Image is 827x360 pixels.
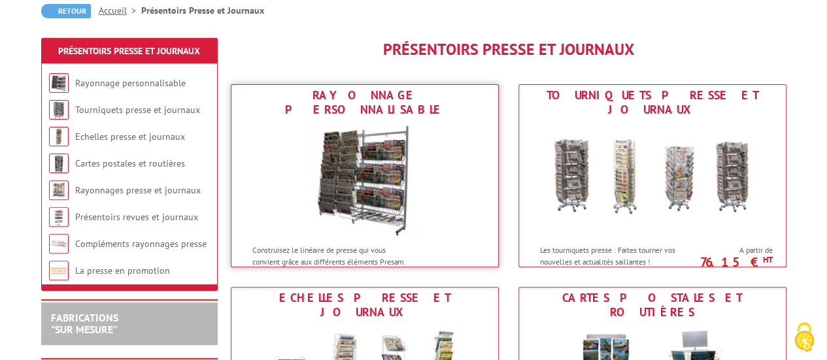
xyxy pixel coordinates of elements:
a: La presse en promotion [75,265,170,276]
img: Cookies (fenêtre modale) [788,321,820,353]
li: Présentoirs Presse et Journaux [141,4,264,17]
img: Rayonnages presse et journaux [49,180,69,200]
div: Rayonnage personnalisable [235,88,495,117]
div: Echelles presse et journaux [235,291,495,319]
img: Compléments rayonnages presse [49,234,69,254]
a: Echelles presse et journaux [75,131,185,142]
img: Présentoirs revues et journaux [49,207,69,227]
img: Tourniquets presse et journaux [49,100,69,120]
p: 76.15 € [699,258,772,266]
span: A partir de [705,245,772,255]
div: Tourniquets presse et journaux [522,88,783,117]
a: Présentoirs Presse et Journaux [58,45,200,57]
a: Rayonnage personnalisable Rayonnage personnalisable Construisez le linéaire de presse qui vous co... [231,84,499,267]
a: FABRICATIONS"Sur Mesure" [51,311,118,336]
a: Rayonnage personnalisable [75,77,186,89]
a: Accueil [99,5,141,16]
img: La presse en promotion [49,261,69,280]
a: Compléments rayonnages presse [75,238,207,250]
a: Tourniquets presse et journaux [75,104,200,116]
a: Retour [41,4,91,18]
img: Echelles presse et journaux [49,127,69,146]
a: Rayonnages presse et journaux [75,184,201,196]
img: Cartes postales et routières [49,154,69,173]
sup: HT [762,254,772,265]
p: Construisez le linéaire de presse qui vous convient grâce aux différents éléments Presam. [252,244,414,267]
img: Rayonnage personnalisable [306,120,424,238]
a: Cartes postales et routières [75,157,185,169]
a: Présentoirs revues et journaux [75,211,198,223]
button: Cookies (fenêtre modale) [781,316,827,360]
div: Cartes postales et routières [522,291,783,319]
a: Tourniquets presse et journaux Tourniquets presse et journaux Les tourniquets presse : Faites tou... [518,84,786,267]
img: Tourniquets presse et journaux [532,120,773,238]
p: Les tourniquets presse : Faites tourner vos nouvelles et actualités saillantes ! [540,244,702,267]
img: Rayonnage personnalisable [49,73,69,93]
h1: Présentoirs Presse et Journaux [231,41,786,58]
